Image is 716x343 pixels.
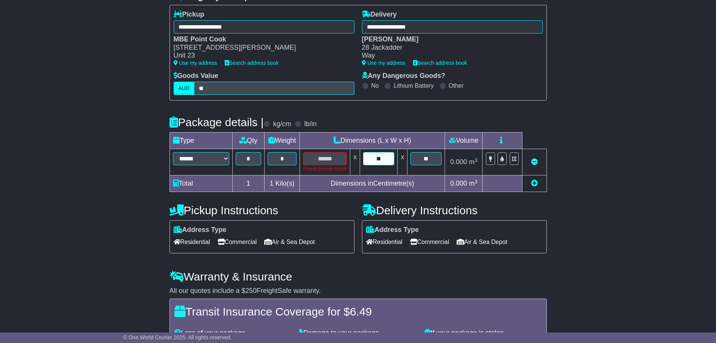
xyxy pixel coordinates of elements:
[174,82,195,95] label: AUD
[362,204,547,216] h4: Delivery Instructions
[304,120,316,128] label: lb/in
[366,236,403,248] span: Residential
[394,82,434,89] label: Lithium Battery
[232,133,264,149] td: Qty
[245,287,257,294] span: 250
[450,158,467,166] span: 0.000
[264,175,300,192] td: Kilo(s)
[170,133,232,149] td: Type
[531,158,538,166] a: Remove this item
[174,60,217,66] a: Use my address
[362,35,535,44] div: [PERSON_NAME]
[469,180,478,187] span: m
[273,120,291,128] label: kg/cm
[264,236,315,248] span: Air & Sea Depot
[457,236,507,248] span: Air & Sea Depot
[300,175,445,192] td: Dimensions in Centimetre(s)
[264,133,300,149] td: Weight
[531,180,538,187] a: Add new item
[362,44,535,52] div: 28 Jackadder
[303,165,347,172] div: Please provide length
[174,72,218,80] label: Goods Value
[362,11,397,19] label: Delivery
[174,226,227,234] label: Address Type
[475,179,478,184] sup: 3
[300,133,445,149] td: Dimensions (L x W x H)
[445,133,483,149] td: Volume
[218,236,257,248] span: Commercial
[225,60,279,66] a: Search address book
[413,60,467,66] a: Search address book
[171,329,296,337] div: Loss of your package
[371,82,379,89] label: No
[174,35,347,44] div: MBE Point Cook
[174,305,542,318] h4: Transit Insurance Coverage for $
[170,204,354,216] h4: Pickup Instructions
[362,60,406,66] a: Use my address
[295,329,421,337] div: Damage to your package
[350,305,372,318] span: 6.49
[366,226,419,234] label: Address Type
[174,236,210,248] span: Residential
[469,158,478,166] span: m
[123,334,232,340] span: © One World Courier 2025. All rights reserved.
[362,72,445,80] label: Any Dangerous Goods?
[449,82,464,89] label: Other
[232,175,264,192] td: 1
[174,11,204,19] label: Pickup
[170,116,264,128] h4: Package details |
[170,287,547,295] div: All our quotes include a $ FreightSafe warranty.
[170,175,232,192] td: Total
[410,236,449,248] span: Commercial
[450,180,467,187] span: 0.000
[350,149,360,175] td: x
[174,52,347,60] div: Unit 23
[362,52,535,60] div: Way
[170,270,547,283] h4: Warranty & Insurance
[269,180,273,187] span: 1
[421,329,546,337] div: If your package is stolen
[174,44,347,52] div: [STREET_ADDRESS][PERSON_NAME]
[398,149,407,175] td: x
[475,157,478,163] sup: 3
